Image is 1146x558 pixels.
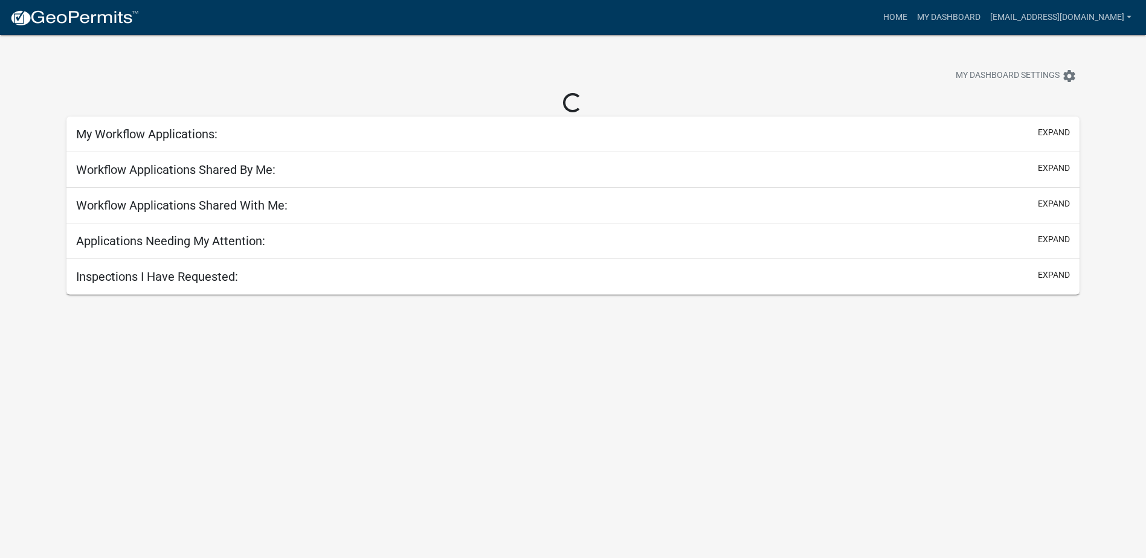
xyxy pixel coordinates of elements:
[76,198,288,213] h5: Workflow Applications Shared With Me:
[1038,233,1070,246] button: expand
[76,162,275,177] h5: Workflow Applications Shared By Me:
[76,127,217,141] h5: My Workflow Applications:
[878,6,912,29] a: Home
[912,6,985,29] a: My Dashboard
[1038,126,1070,139] button: expand
[76,269,238,284] h5: Inspections I Have Requested:
[1062,69,1077,83] i: settings
[985,6,1136,29] a: [EMAIL_ADDRESS][DOMAIN_NAME]
[1038,269,1070,281] button: expand
[1038,162,1070,175] button: expand
[946,64,1086,88] button: My Dashboard Settingssettings
[76,234,265,248] h5: Applications Needing My Attention:
[956,69,1060,83] span: My Dashboard Settings
[1038,197,1070,210] button: expand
